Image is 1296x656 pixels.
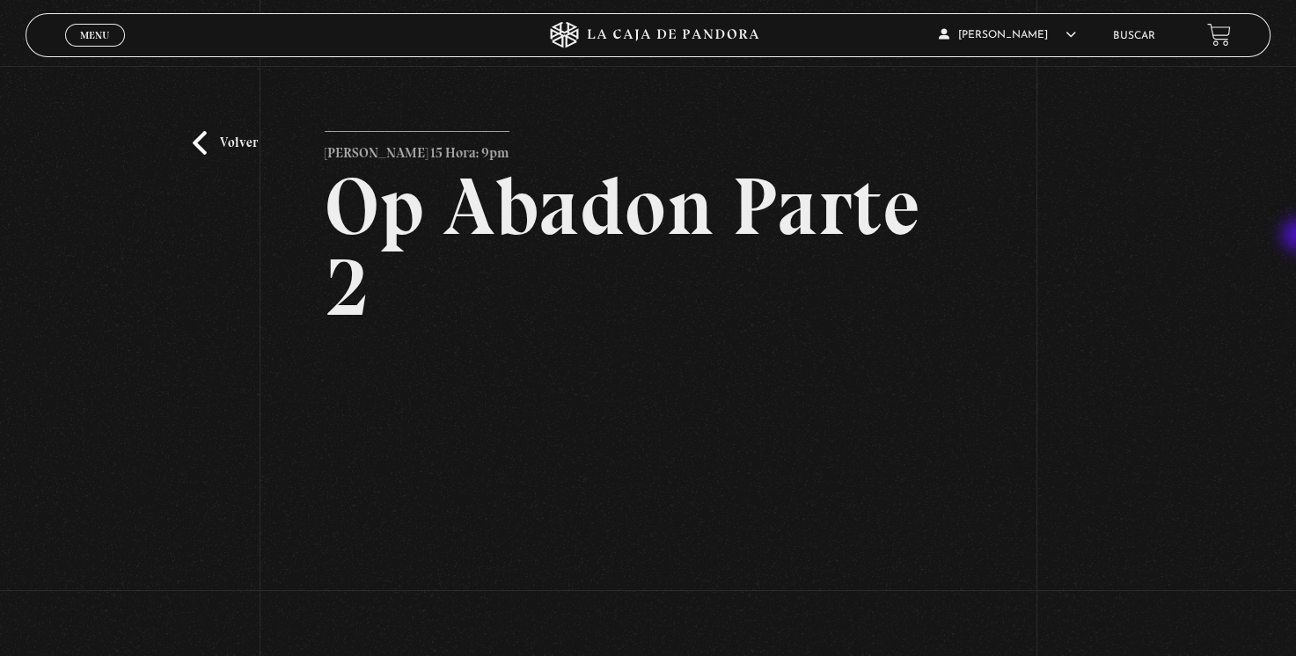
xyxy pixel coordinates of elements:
a: Buscar [1113,31,1154,41]
p: [PERSON_NAME] 15 Hora: 9pm [325,131,509,166]
h2: Op Abadon Parte 2 [325,166,971,328]
span: Cerrar [74,45,115,57]
a: Volver [193,131,258,155]
span: [PERSON_NAME] [938,30,1075,40]
a: View your shopping cart [1207,23,1231,47]
span: Menu [80,30,109,40]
